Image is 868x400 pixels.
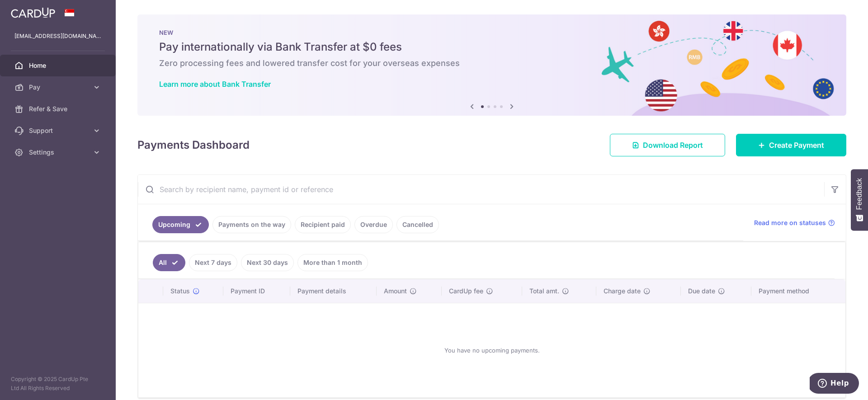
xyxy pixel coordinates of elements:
button: Feedback - Show survey [851,169,868,231]
h4: Payments Dashboard [137,137,250,153]
span: Due date [688,287,715,296]
span: Status [170,287,190,296]
div: You have no upcoming payments. [149,311,835,390]
a: Download Report [610,134,725,156]
iframe: Opens a widget where you can find more information [810,373,859,395]
span: Amount [384,287,407,296]
a: Read more on statuses [754,218,835,227]
img: Bank transfer banner [137,14,846,116]
a: Cancelled [396,216,439,233]
p: [EMAIL_ADDRESS][DOMAIN_NAME] [14,32,101,41]
input: Search by recipient name, payment id or reference [138,175,824,204]
span: CardUp fee [449,287,483,296]
a: More than 1 month [297,254,368,271]
span: Home [29,61,89,70]
a: Payments on the way [212,216,291,233]
a: All [153,254,185,271]
a: Upcoming [152,216,209,233]
span: Total amt. [529,287,559,296]
h5: Pay internationally via Bank Transfer at $0 fees [159,40,825,54]
span: Settings [29,148,89,157]
a: Overdue [354,216,393,233]
span: Download Report [643,140,703,151]
span: Charge date [604,287,641,296]
a: Next 7 days [189,254,237,271]
p: NEW [159,29,825,36]
span: Refer & Save [29,104,89,113]
span: Feedback [855,178,863,210]
img: CardUp [11,7,55,18]
a: Next 30 days [241,254,294,271]
span: Create Payment [769,140,824,151]
a: Recipient paid [295,216,351,233]
a: Create Payment [736,134,846,156]
span: Support [29,126,89,135]
h6: Zero processing fees and lowered transfer cost for your overseas expenses [159,58,825,69]
span: Read more on statuses [754,218,826,227]
th: Payment method [751,279,845,303]
a: Learn more about Bank Transfer [159,80,271,89]
th: Payment ID [223,279,290,303]
span: Pay [29,83,89,92]
th: Payment details [290,279,377,303]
